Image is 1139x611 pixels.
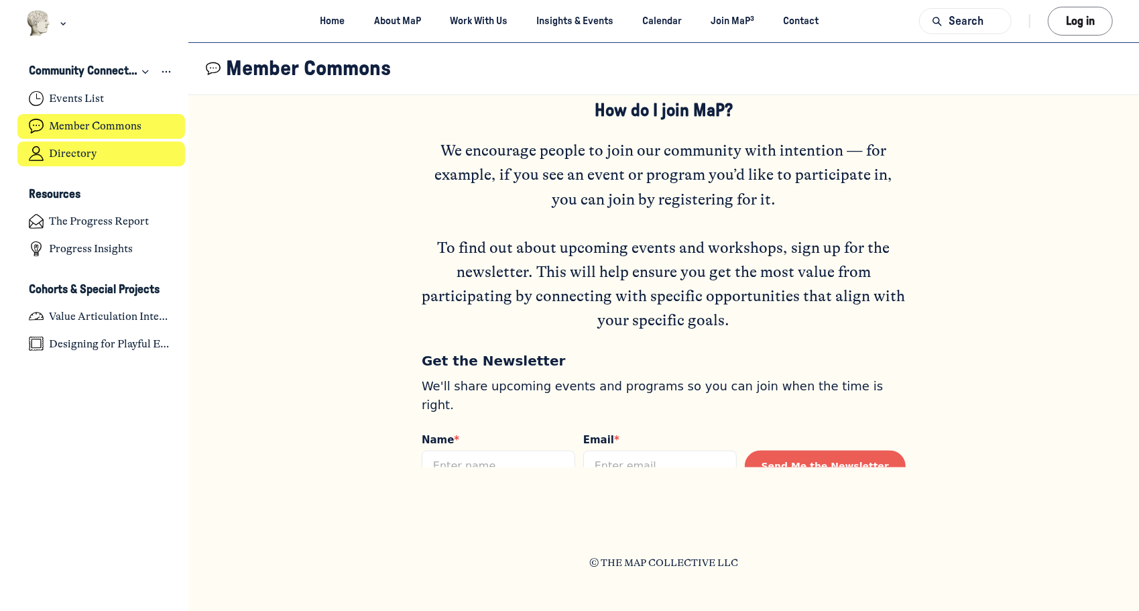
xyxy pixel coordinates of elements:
[17,331,186,356] a: Designing for Playful Engagement
[138,65,153,78] div: Collapse space
[29,64,138,79] h3: Community Connections
[49,119,141,133] h4: Member Commons
[17,60,186,84] button: Community ConnectionsCollapse space
[26,9,70,38] button: Museums as Progress logo
[160,64,174,79] button: View space group options
[163,101,316,131] input: Enter email
[17,183,186,206] button: ResourcesCollapse space
[188,43,1139,95] header: Page Header
[308,9,357,34] a: Home
[49,242,133,256] h4: Progress Insights
[631,9,694,34] a: Calendar
[29,188,80,202] h3: Resources
[17,142,186,166] a: Directory
[1048,7,1113,36] button: Log in
[324,101,485,131] button: Send Me the Newsletter
[49,147,97,160] h4: Directory
[226,56,391,81] h1: Member Commons
[438,9,520,34] a: Work With Us
[49,337,174,351] h4: Designing for Playful Engagement
[17,304,186,329] a: Value Articulation Intensive (Cultural Leadership Lab)
[525,9,625,34] a: Insights & Events
[163,82,199,98] span: Email
[49,215,149,228] h4: The Progress Report
[49,92,104,105] h4: Events List
[1,82,39,98] span: Name
[17,278,186,301] button: Cohorts & Special ProjectsCollapse space
[1,101,155,131] input: Enter name
[1,27,485,64] h5: We'll share upcoming events and programs so you can join when the time is right.
[422,142,908,329] span: We encourage people to join our community with intention — for example, if you see an event or pr...
[17,236,186,261] a: Progress Insights
[49,310,174,323] h4: Value Articulation Intensive (Cultural Leadership Lab)
[29,283,160,297] h3: Cohorts & Special Projects
[17,114,186,139] a: Member Commons
[595,102,733,119] span: How do I join MaP?
[699,9,766,34] a: Join MaP³
[772,9,831,34] a: Contact
[17,87,186,111] a: Events List
[589,557,738,569] span: © THE MAP COLLECTIVE LLC
[362,9,432,34] a: About MaP
[17,209,186,233] a: The Progress Report
[919,8,1012,34] button: Search
[26,10,51,36] img: Museums as Progress logo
